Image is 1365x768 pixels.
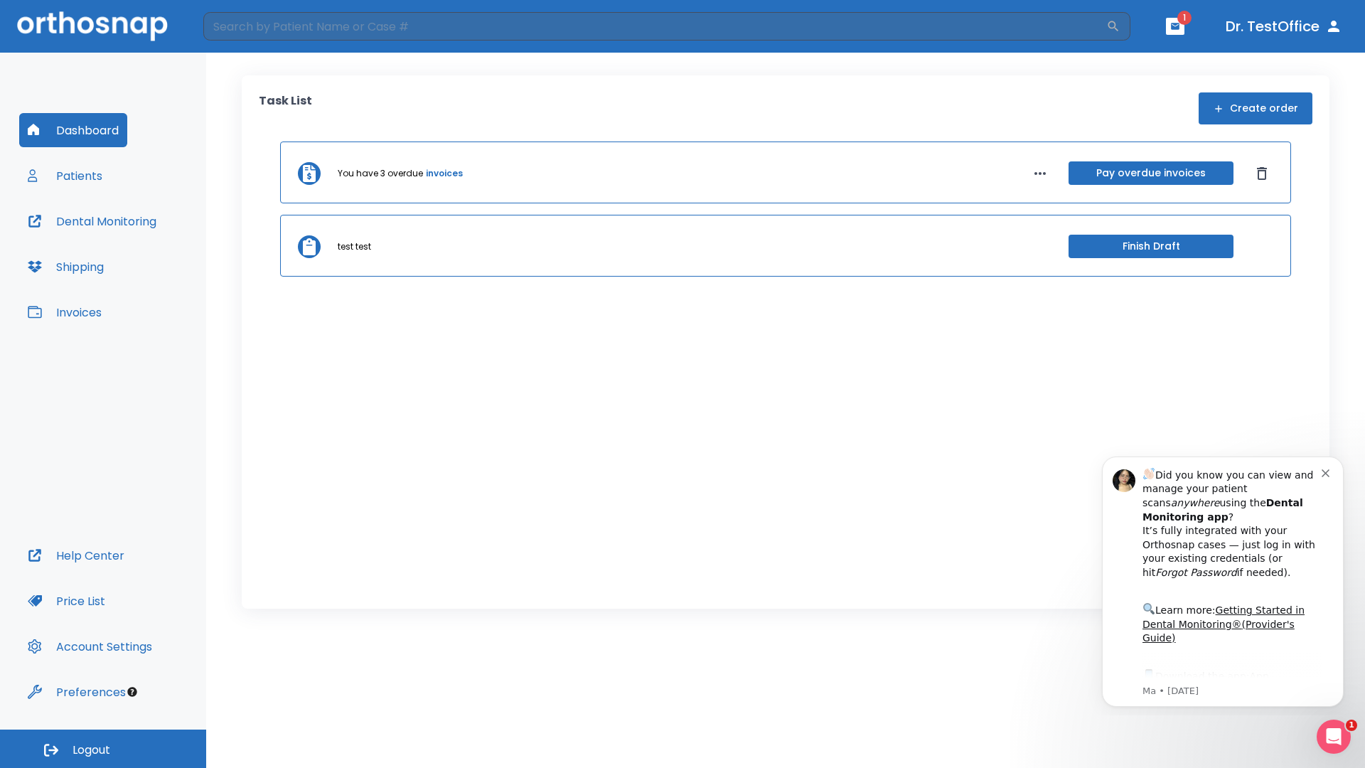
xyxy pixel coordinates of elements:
[19,295,110,329] button: Invoices
[17,11,168,41] img: Orthosnap
[19,159,111,193] button: Patients
[1177,11,1192,25] span: 1
[1069,235,1233,258] button: Finish Draft
[62,223,241,296] div: Download the app: | ​ Let us know if you need help getting started!
[19,584,114,618] button: Price List
[1346,720,1357,731] span: 1
[259,92,312,124] p: Task List
[19,204,165,238] button: Dental Monitoring
[1199,92,1312,124] button: Create order
[203,12,1106,41] input: Search by Patient Name or Case #
[62,241,241,254] p: Message from Ma, sent 7w ago
[1069,161,1233,185] button: Pay overdue invoices
[338,240,371,253] p: test test
[426,167,463,180] a: invoices
[1220,14,1348,39] button: Dr. TestOffice
[1317,720,1351,754] iframe: Intercom live chat
[19,675,134,709] button: Preferences
[1081,444,1365,715] iframe: Intercom notifications message
[241,22,252,33] button: Dismiss notification
[62,227,188,252] a: App Store
[19,538,133,572] button: Help Center
[126,686,139,698] div: Tooltip anchor
[19,250,112,284] button: Shipping
[19,113,127,147] button: Dashboard
[338,167,423,180] p: You have 3 overdue
[1251,162,1273,185] button: Dismiss
[73,742,110,758] span: Logout
[19,629,161,663] button: Account Settings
